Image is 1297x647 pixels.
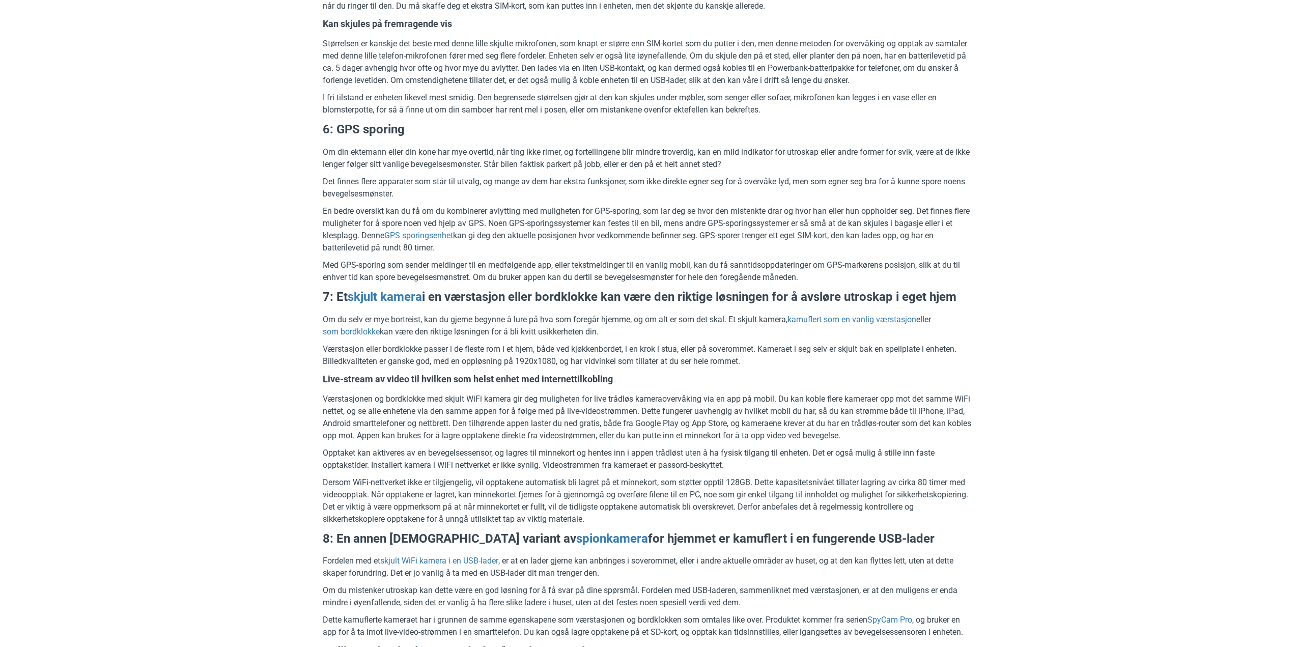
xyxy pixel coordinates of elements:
[323,92,974,116] p: I fri tilstand er enheten likevel mest smidig. Den begrensede størrelsen gjør at den kan skjules ...
[323,38,974,87] p: Størrelsen er kanskje det beste med denne lille skjulte mikrofonen, som knapt er større enn SIM-k...
[867,614,912,626] a: SpyCam Pro
[380,555,498,567] a: skjult WiFi kamera i en USB-lader
[323,176,974,200] p: Det finnes flere apparater som står til utvalg, og mange av dem har ekstra funksjoner, som ikke d...
[323,326,380,338] a: som bordklokke
[323,17,974,30] h4: Kan skjules på fremragende vis
[576,530,648,548] a: spionkamera
[348,289,422,306] a: skjult kamera
[323,289,974,306] h3: 7: Et i en værstasjon eller bordklokke kan være den riktige løsningen for å avsløre utroskap i eg...
[323,205,974,254] p: En bedre oversikt kan du få om du kombinerer avlytting med muligheten for GPS-sporing, som lar de...
[323,555,974,579] p: Fordelen med et , er at en lader gjerne kan anbringes i soverommet, eller i andre aktuelle område...
[323,259,974,284] p: Med GPS-sporing som sender meldinger til en medfølgende app, eller tekstmeldinger til en vanlig m...
[323,373,974,385] h4: Live-stream av video til hvilken som helst enhet med internettilkobling
[323,393,974,442] p: Værstasjonen og bordklokke med skjult WiFi kamera gir deg muligheten for live trådløs kameraoverv...
[323,314,974,338] p: Om du selv er mye bortreist, kan du gjerne begynne å lure på hva som foregår hjemme, og om alt er...
[384,230,453,242] a: GPS sporingsenhet
[323,447,974,471] p: Opptaket kan aktiveres av en bevegelsessensor, og lagres til minnekort og hentes inn i appen tråd...
[323,584,974,609] p: Om du mistenker utroskap kan dette være en god løsning for å få svar på dine spørsmål. Fordelen m...
[323,146,974,171] p: Om din ektemann eller din kone har mye overtid, når ting ikke rimer, og fortellingene blir mindre...
[323,614,974,638] p: Dette kamuflerte kameraet har i grunnen de samme egenskapene som værstasjonen og bordklokken som ...
[323,530,974,548] h3: 8: En annen [DEMOGRAPHIC_DATA] variant av for hjemmet er kamuflert i en fungerende USB-lader
[323,343,974,368] p: Værstasjon eller bordklokke passer i de fleste rom i et hjem, både ved kjøkkenbordet, i en krok i...
[787,314,916,326] a: kamuflert som en vanlig værstasjon
[323,121,974,138] h3: 6: GPS sporing
[323,476,974,525] p: Dersom WiFi-nettverket ikke er tilgjengelig, vil opptakene automatisk bli lagret på et minnekort,...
